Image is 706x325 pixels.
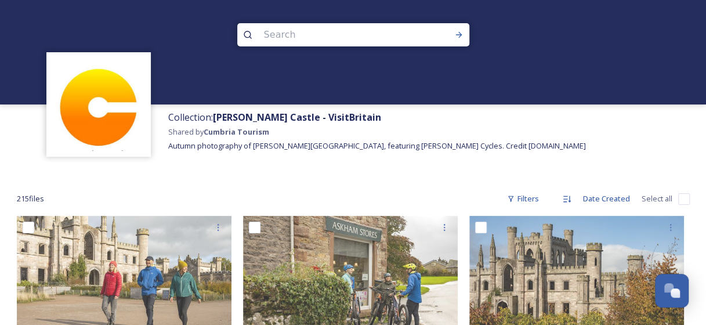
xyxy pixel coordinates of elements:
div: Filters [501,187,545,210]
span: 215 file s [17,193,44,204]
input: Search [258,22,417,48]
span: Autumn photography of [PERSON_NAME][GEOGRAPHIC_DATA], featuring [PERSON_NAME] Cycles. Credit [DOM... [168,140,586,151]
span: Shared by [168,127,269,137]
span: Collection: [168,111,381,124]
img: images.jpg [52,58,145,151]
button: Open Chat [655,274,689,308]
strong: [PERSON_NAME] Castle - VisitBritain [213,111,381,124]
div: Date Created [577,187,636,210]
span: Select all [642,193,672,204]
strong: Cumbria Tourism [204,127,269,137]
